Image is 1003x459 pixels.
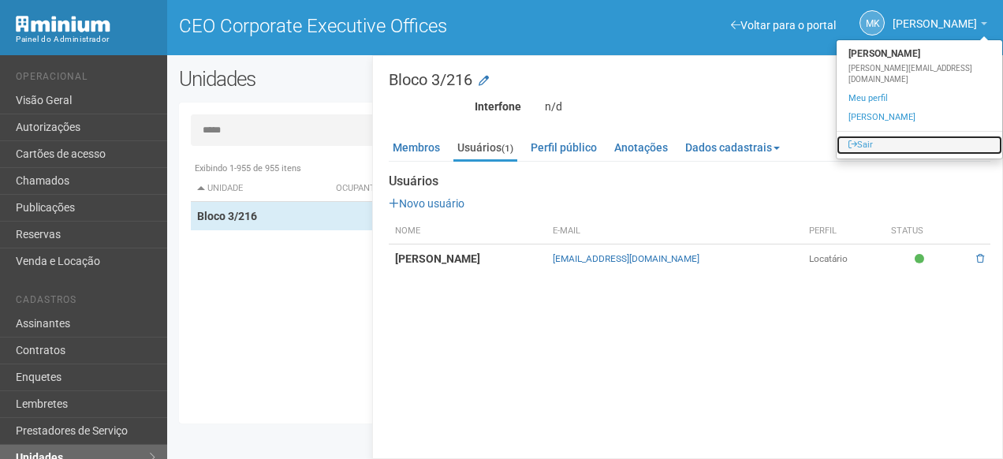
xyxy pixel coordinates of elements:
a: [PERSON_NAME] [893,20,987,32]
span: Ativo [915,252,928,266]
a: [EMAIL_ADDRESS][DOMAIN_NAME] [553,253,699,264]
a: Usuários(1) [453,136,517,162]
th: Status [885,218,957,244]
strong: Bloco 3/216 [197,210,257,222]
th: E-mail [546,218,803,244]
strong: [PERSON_NAME] [395,252,480,265]
h3: Bloco 3/216 [389,72,990,88]
a: Modificar a unidade [479,73,489,89]
a: Membros [389,136,444,159]
a: MK [859,10,885,35]
li: Cadastros [16,294,155,311]
div: n/d [533,99,1002,114]
span: Marcela Kunz [893,2,977,30]
th: Unidade: activate to sort column descending [191,176,330,202]
strong: Usuários [389,174,990,188]
div: Interfone [377,99,533,114]
a: Voltar para o portal [731,19,836,32]
a: [PERSON_NAME] [837,108,1002,127]
td: Locatário [803,244,886,274]
a: Sair [837,136,1002,155]
img: Minium [16,16,110,32]
a: Meu perfil [837,89,1002,108]
div: Painel do Administrador [16,32,155,47]
th: Nome [389,218,546,244]
div: Exibindo 1-955 de 955 itens [191,162,979,176]
small: (1) [501,143,513,154]
a: Novo usuário [389,197,464,210]
a: Dados cadastrais [681,136,784,159]
th: Ocupante: activate to sort column ascending [330,176,711,202]
a: Perfil público [527,136,601,159]
h2: Unidades [179,67,504,91]
a: Anotações [610,136,672,159]
th: Perfil [803,218,886,244]
li: Operacional [16,71,155,88]
div: [PERSON_NAME][EMAIL_ADDRESS][DOMAIN_NAME] [837,63,1002,85]
h1: CEO Corporate Executive Offices [179,16,573,36]
strong: [PERSON_NAME] [837,44,1002,63]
